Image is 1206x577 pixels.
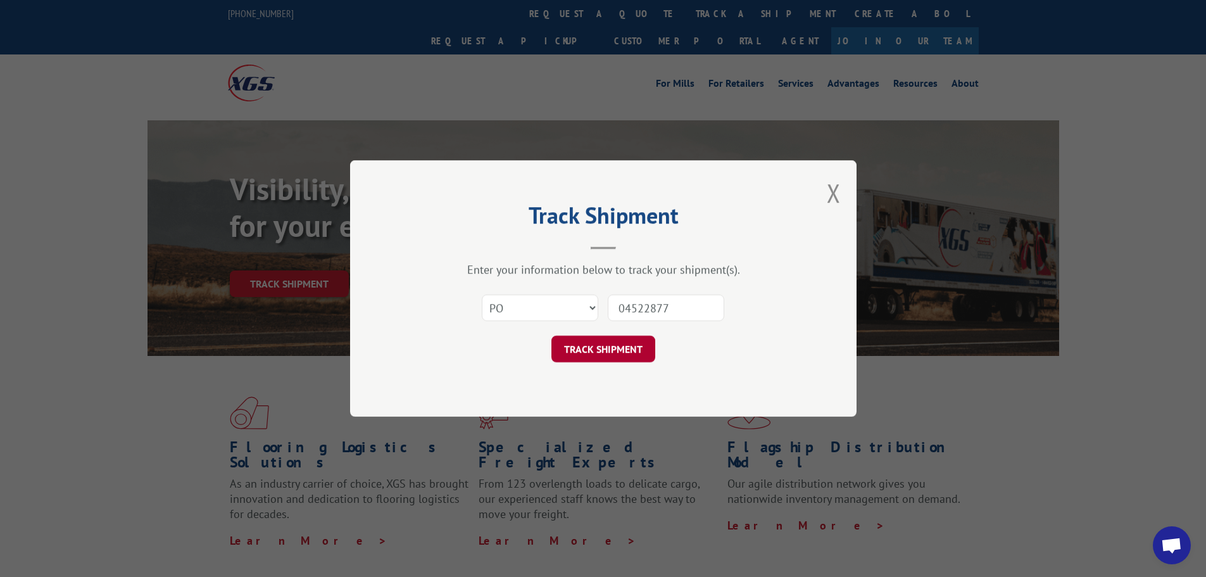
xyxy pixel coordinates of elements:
button: Close modal [827,176,841,210]
input: Number(s) [608,295,724,321]
div: Enter your information below to track your shipment(s). [413,262,793,277]
button: TRACK SHIPMENT [551,336,655,362]
div: Open chat [1153,526,1191,564]
h2: Track Shipment [413,206,793,231]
